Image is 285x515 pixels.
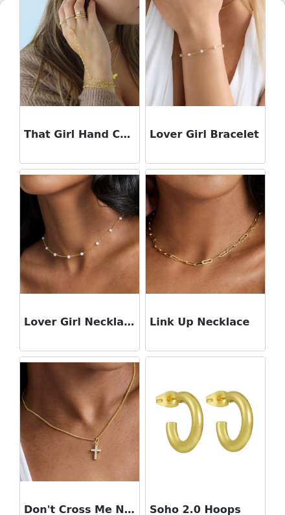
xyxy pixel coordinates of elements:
[20,175,139,294] img: Lover Girl Necklace
[24,314,135,330] h3: Lover Girl Necklace
[20,362,139,481] img: Don't Cross Me Necklace
[146,362,265,481] img: Soho 2.0 Hoops
[150,314,261,330] h3: Link Up Necklace
[146,175,265,294] img: Link Up Necklace
[150,127,261,142] h3: Lover Girl Bracelet
[24,127,135,142] h3: That Girl Hand Chain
